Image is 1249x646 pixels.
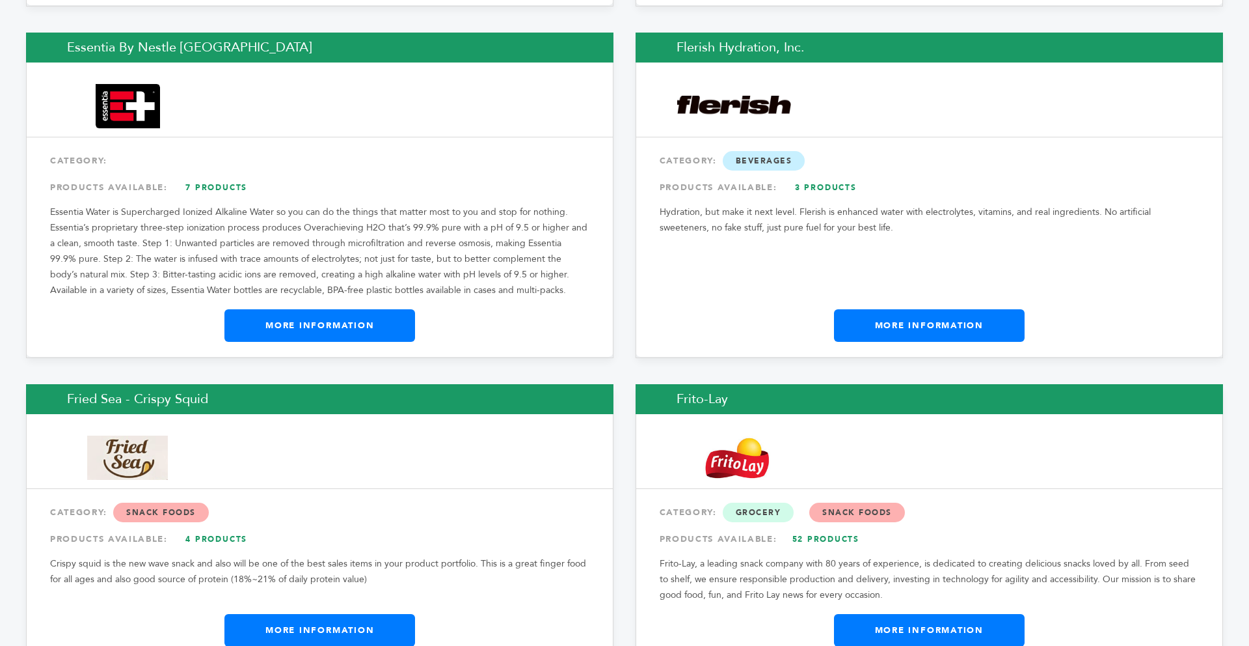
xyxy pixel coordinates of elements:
[68,436,188,480] img: Fried Sea - Crispy Squid
[50,527,589,551] div: PRODUCTS AVAILABLE:
[809,503,905,522] span: Snack Foods
[68,84,188,128] img: Essentia by Nestle USA
[723,151,805,171] span: Beverages
[26,33,613,63] h2: Essentia by Nestle [GEOGRAPHIC_DATA]
[780,527,871,551] a: 52 Products
[677,436,798,480] img: Frito-Lay
[636,384,1223,414] h2: Frito-Lay
[171,527,262,551] a: 4 Products
[660,176,1199,199] div: PRODUCTS AVAILABLE:
[113,503,209,522] span: Snack Foods
[660,204,1199,236] p: Hydration, but make it next level. Flerish is enhanced water with electrolytes, vitamins, and rea...
[26,384,613,414] h2: Fried Sea - Crispy Squid
[834,309,1025,342] a: More Information
[660,149,1199,173] div: CATEGORY:
[50,501,589,524] div: CATEGORY:
[780,176,871,199] a: 3 Products
[660,501,1199,524] div: CATEGORY:
[50,149,589,173] div: CATEGORY:
[723,503,794,522] span: Grocery
[224,309,415,342] a: More Information
[677,96,798,117] img: Flerish Hydration, Inc.
[50,556,589,587] p: Crispy squid is the new wave snack and also will be one of the best sales items in your product p...
[50,204,589,298] p: Essentia Water is Supercharged Ionized Alkaline Water so you can do the things that matter most t...
[50,176,589,199] div: PRODUCTS AVAILABLE:
[660,556,1199,603] p: Frito-Lay, a leading snack company with 80 years of experience, is dedicated to creating deliciou...
[636,33,1223,63] h2: Flerish Hydration, Inc.
[660,527,1199,551] div: PRODUCTS AVAILABLE:
[171,176,262,199] a: 7 Products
